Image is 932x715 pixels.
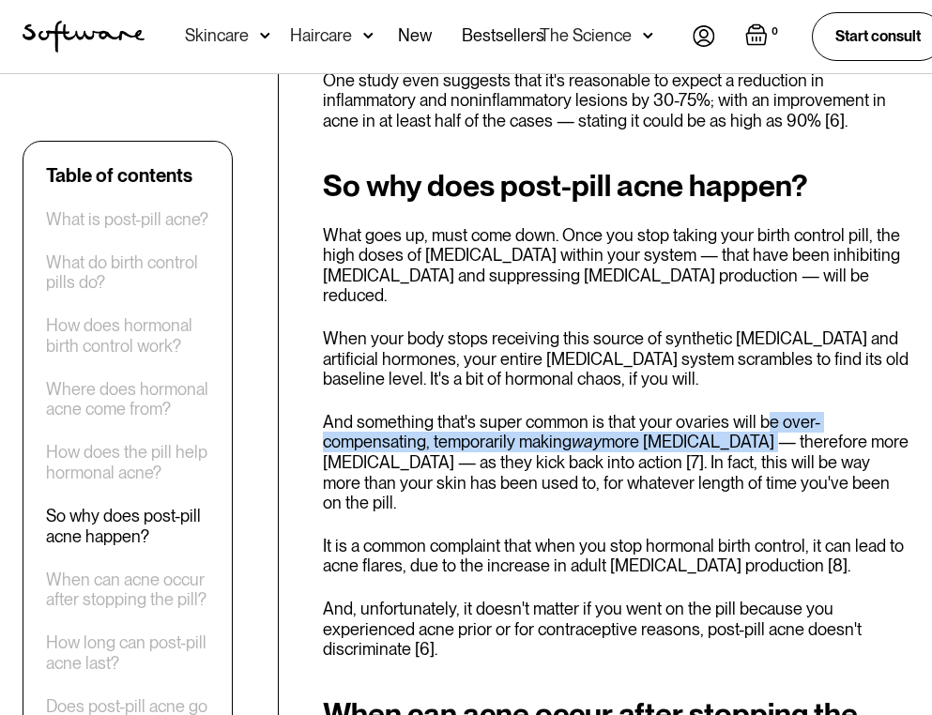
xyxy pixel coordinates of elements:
[185,26,249,45] div: Skincare
[46,506,209,546] a: So why does post-pill acne happen?
[323,599,909,660] p: And, unfortunately, it doesn't matter if you went on the pill because you experienced acne prior ...
[46,633,209,674] a: How long can post-pill acne last?
[46,209,208,230] a: What is post-pill acne?
[46,316,209,357] a: How does hormonal birth control work?
[23,21,145,53] a: home
[323,328,909,389] p: When your body stops receiving this source of synthetic [MEDICAL_DATA] and artificial hormones, y...
[323,169,909,203] h2: So why does post-pill acne happen?
[46,164,192,187] div: Table of contents
[46,443,209,483] a: How does the pill help hormonal acne?
[768,23,782,40] div: 0
[23,21,145,53] img: Software Logo
[290,26,352,45] div: Haircare
[540,26,632,45] div: The Science
[363,26,374,45] img: arrow down
[323,536,909,576] p: It is a common complaint that when you stop hormonal birth control, it can lead to acne flares, d...
[745,23,782,50] a: Open empty cart
[572,432,602,451] em: way
[323,412,909,513] p: And something that's super common is that your ovaries will be over-compensating, temporarily mak...
[260,26,270,45] img: arrow down
[643,26,653,45] img: arrow down
[46,379,209,419] a: Where does hormonal acne come from?
[323,70,909,131] p: One study even suggests that it's reasonable to expect a reduction in inflammatory and noninflamm...
[46,252,209,293] a: What do birth control pills do?
[323,225,909,306] p: What goes up, must come down. Once you stop taking your birth control pill, the high doses of [ME...
[46,570,209,610] a: When can acne occur after stopping the pill?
